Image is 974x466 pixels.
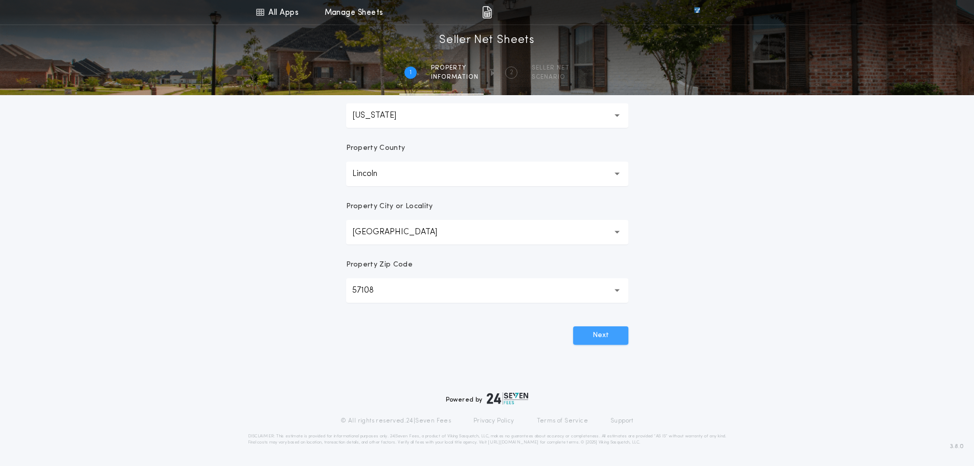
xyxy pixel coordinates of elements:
[346,260,413,270] p: Property Zip Code
[352,284,390,297] p: 57108
[248,433,727,446] p: DISCLAIMER: This estimate is provided for informational purposes only. 24|Seven Fees, a product o...
[352,109,413,122] p: [US_STATE]
[410,69,412,77] h2: 1
[346,202,433,212] p: Property City or Locality
[352,226,454,238] p: [GEOGRAPHIC_DATA]
[346,143,405,153] p: Property County
[341,417,451,425] p: © All rights reserved. 24|Seven Fees
[482,6,492,18] img: img
[352,168,394,180] p: Lincoln
[532,64,570,72] span: SELLER NET
[431,64,479,72] span: Property
[488,440,538,445] a: [URL][DOMAIN_NAME]
[610,417,633,425] a: Support
[573,326,628,345] button: Next
[675,7,718,17] img: vs-icon
[950,442,964,451] span: 3.8.0
[532,73,570,81] span: SCENARIO
[487,392,529,405] img: logo
[346,278,628,303] button: 57108
[346,162,628,186] button: Lincoln
[431,73,479,81] span: information
[346,103,628,128] button: [US_STATE]
[473,417,514,425] a: Privacy Policy
[446,392,529,405] div: Powered by
[439,32,535,49] h1: Seller Net Sheets
[510,69,513,77] h2: 2
[346,220,628,245] button: [GEOGRAPHIC_DATA]
[537,417,588,425] a: Terms of Service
